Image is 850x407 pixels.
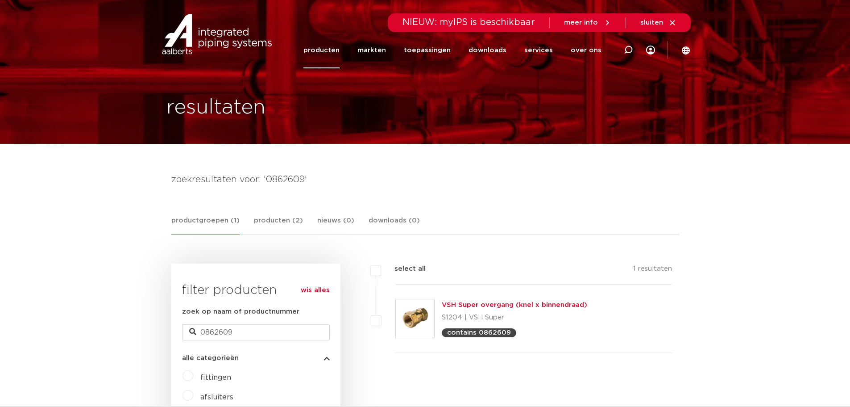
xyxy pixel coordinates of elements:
a: VSH Super overgang (knel x binnendraad) [442,302,587,308]
a: producten (2) [254,215,303,235]
a: services [524,32,553,68]
h3: filter producten [182,281,330,299]
a: afsluiters [200,394,233,401]
input: zoeken [182,324,330,340]
a: downloads (0) [369,215,420,235]
a: markten [357,32,386,68]
p: 1 resultaten [633,264,672,277]
h1: resultaten [166,93,265,122]
a: productgroepen (1) [171,215,240,235]
div: my IPS [646,32,655,68]
a: producten [303,32,340,68]
span: alle categorieën [182,355,239,361]
a: nieuws (0) [317,215,354,235]
label: zoek op naam of productnummer [182,306,299,317]
a: wis alles [301,285,330,296]
a: over ons [571,32,601,68]
a: toepassingen [404,32,451,68]
p: S1204 | VSH Super [442,310,587,325]
nav: Menu [303,32,601,68]
span: sluiten [640,19,663,26]
span: meer info [564,19,598,26]
a: meer info [564,19,611,27]
img: Thumbnail for VSH Super overgang (knel x binnendraad) [396,299,434,338]
button: alle categorieën [182,355,330,361]
a: sluiten [640,19,676,27]
p: contains 0862609 [447,329,511,336]
label: select all [381,264,426,274]
a: fittingen [200,374,231,381]
a: downloads [469,32,506,68]
h4: zoekresultaten voor: '0862609' [171,172,679,187]
span: NIEUW: myIPS is beschikbaar [402,18,535,27]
